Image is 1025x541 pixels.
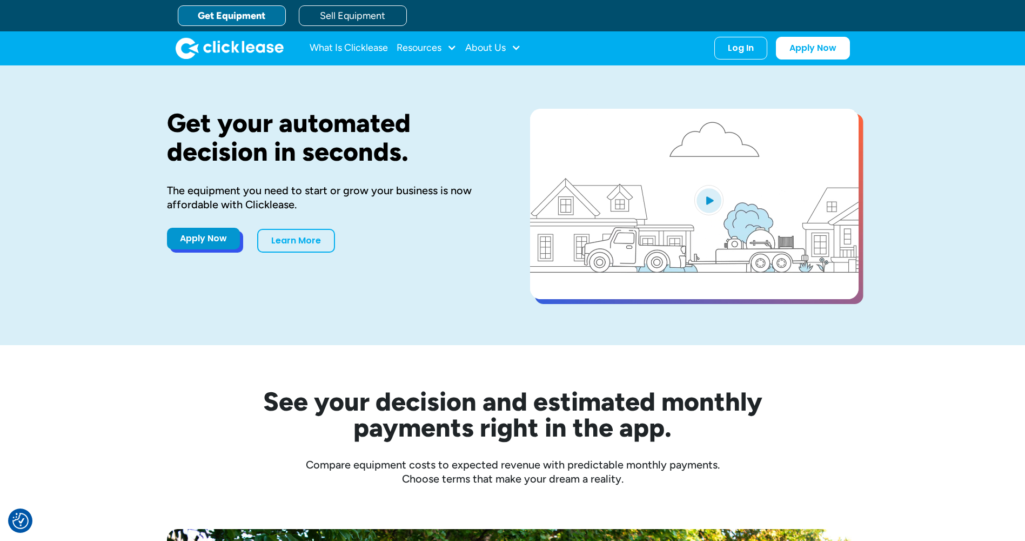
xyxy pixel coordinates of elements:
[397,37,457,59] div: Resources
[176,37,284,59] a: home
[694,185,723,215] img: Blue play button logo on a light blue circular background
[728,43,754,54] div: Log In
[210,388,815,440] h2: See your decision and estimated monthly payments right in the app.
[310,37,388,59] a: What Is Clicklease
[167,458,859,486] div: Compare equipment costs to expected revenue with predictable monthly payments. Choose terms that ...
[167,228,240,249] a: Apply Now
[530,109,859,299] a: open lightbox
[167,109,495,166] h1: Get your automated decision in seconds.
[176,37,284,59] img: Clicklease logo
[257,229,335,253] a: Learn More
[299,5,407,26] a: Sell Equipment
[178,5,286,26] a: Get Equipment
[465,37,521,59] div: About Us
[12,513,29,529] img: Revisit consent button
[167,183,495,212] div: The equipment you need to start or grow your business is now affordable with Clicklease.
[776,37,850,60] a: Apply Now
[12,513,29,529] button: Consent Preferences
